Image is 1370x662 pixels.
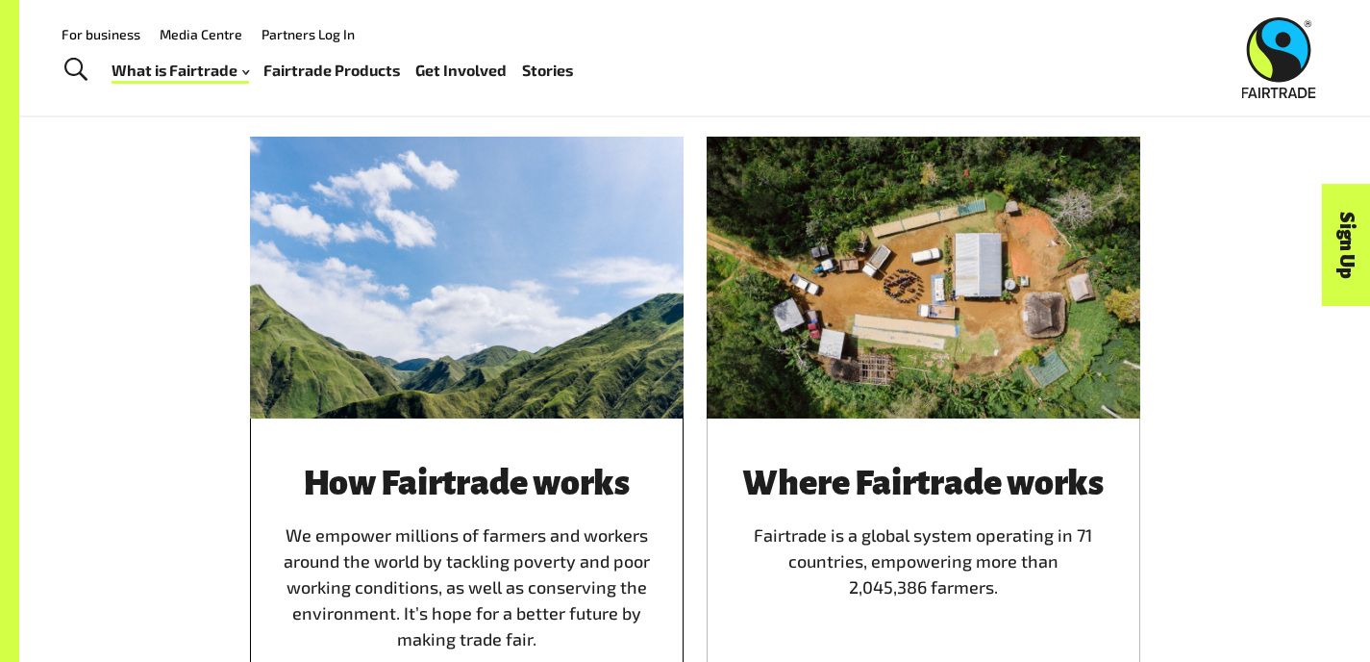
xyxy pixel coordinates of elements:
[262,26,355,42] a: Partners Log In
[273,465,660,503] h3: How Fairtrade works
[1242,17,1316,98] img: Fairtrade Australia New Zealand logo
[273,465,660,652] div: We empower millions of farmers and workers around the world by tackling poverty and poor working ...
[62,26,140,42] a: For business
[730,465,1117,503] h3: Where Fairtrade works
[160,26,242,42] a: Media Centre
[263,57,400,85] a: Fairtrade Products
[415,57,507,85] a: Get Involved
[52,46,99,94] a: Toggle Search
[730,465,1117,652] div: Fairtrade is a global system operating in 71 countries, empowering more than 2,045,386 farmers.
[112,57,249,85] a: What is Fairtrade
[522,57,573,85] a: Stories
